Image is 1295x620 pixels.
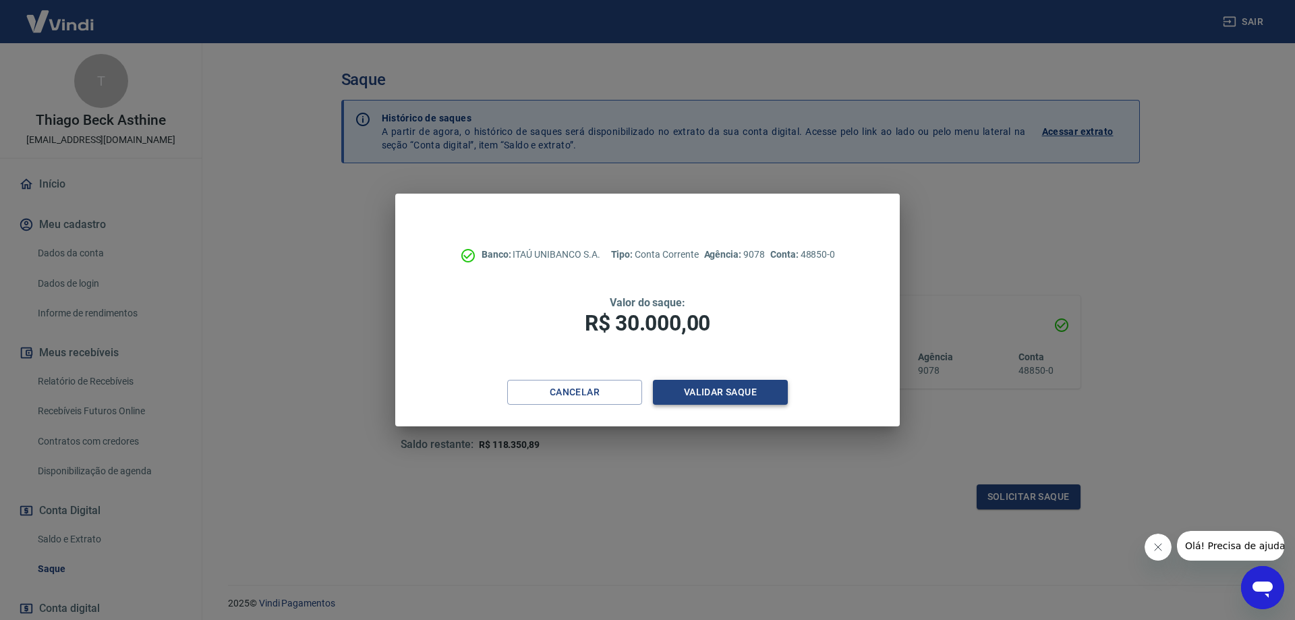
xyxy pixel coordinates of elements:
[1145,534,1172,561] iframe: Fechar mensagem
[482,249,513,260] span: Banco:
[1241,566,1284,609] iframe: Botão para abrir a janela de mensagens
[770,248,835,262] p: 48850-0
[482,248,600,262] p: ITAÚ UNIBANCO S.A.
[611,248,699,262] p: Conta Corrente
[770,249,801,260] span: Conta:
[653,380,788,405] button: Validar saque
[704,248,765,262] p: 9078
[8,9,113,20] span: Olá! Precisa de ajuda?
[585,310,710,336] span: R$ 30.000,00
[610,296,685,309] span: Valor do saque:
[704,249,744,260] span: Agência:
[507,380,642,405] button: Cancelar
[1177,531,1284,561] iframe: Mensagem da empresa
[611,249,635,260] span: Tipo:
